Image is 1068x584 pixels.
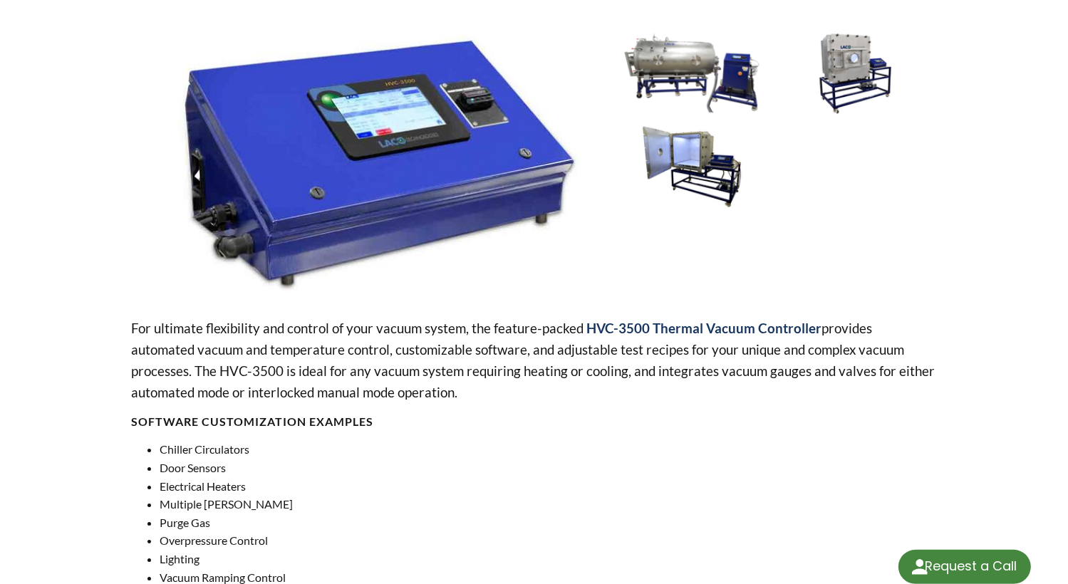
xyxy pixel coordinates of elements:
[131,318,936,403] p: For ultimate flexibility and control of your vacuum system, the feature-packed provides automated...
[615,123,769,209] img: HVC-3500 in Cube Chamber System, open door
[776,30,930,116] img: HVC-3500 in Cube Chamber System, angled view
[160,459,936,477] li: Door Sensors
[898,550,1031,584] div: Request a Call
[160,513,936,532] li: Purge Gas
[160,550,936,568] li: Lighting
[131,30,603,295] img: HVC-3500 Thermal Vacuum Controller, angled view
[160,531,936,550] li: Overpressure Control
[160,440,936,459] li: Chiller Circulators
[908,556,931,578] img: round button
[160,495,936,513] li: Multiple [PERSON_NAME]
[615,30,769,116] img: HVC-3500 Thermal Vacuum Controller in System, front view
[586,320,821,336] strong: HVC-3500 Thermal Vacuum Controller
[160,477,936,496] li: Electrical Heaters
[925,550,1017,583] div: Request a Call
[131,414,936,429] h4: SOFTWARE CUSTOMIZATION EXAMPLES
